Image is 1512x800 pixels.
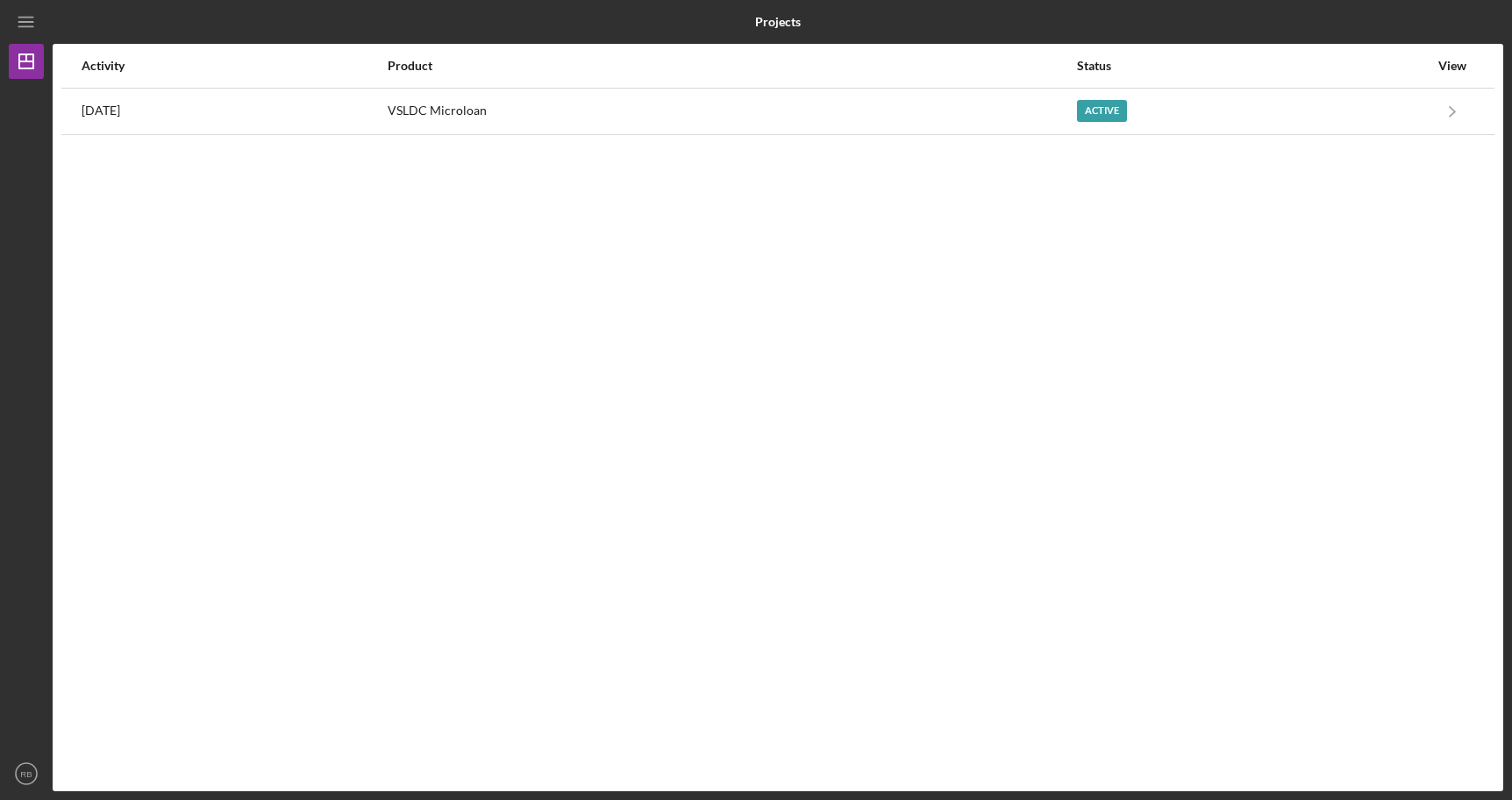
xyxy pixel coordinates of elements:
div: Active [1077,100,1127,122]
div: Activity [82,59,386,73]
div: View [1430,59,1474,73]
div: VSLDC Microloan [388,89,1075,133]
b: Projects [755,15,801,29]
text: RB [20,769,32,779]
div: Product [388,59,1075,73]
button: RB [9,756,44,791]
time: 2025-08-18 18:22 [82,104,120,118]
div: Status [1077,59,1429,73]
